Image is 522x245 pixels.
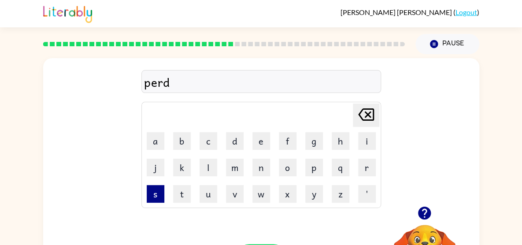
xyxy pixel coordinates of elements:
button: ' [358,185,376,203]
button: y [305,185,323,203]
button: t [173,185,191,203]
a: Logout [455,8,477,16]
button: h [332,132,349,150]
button: g [305,132,323,150]
button: p [305,159,323,176]
button: z [332,185,349,203]
button: i [358,132,376,150]
button: u [200,185,217,203]
button: o [279,159,296,176]
div: ( ) [341,8,479,16]
button: c [200,132,217,150]
button: w [252,185,270,203]
button: s [147,185,164,203]
img: Literably [43,4,92,23]
div: perd [144,73,378,91]
span: [PERSON_NAME] [PERSON_NAME] [341,8,453,16]
button: n [252,159,270,176]
button: r [358,159,376,176]
button: f [279,132,296,150]
button: m [226,159,244,176]
button: b [173,132,191,150]
button: v [226,185,244,203]
button: a [147,132,164,150]
button: j [147,159,164,176]
button: Pause [415,34,479,54]
button: k [173,159,191,176]
button: x [279,185,296,203]
button: e [252,132,270,150]
button: d [226,132,244,150]
button: q [332,159,349,176]
button: l [200,159,217,176]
